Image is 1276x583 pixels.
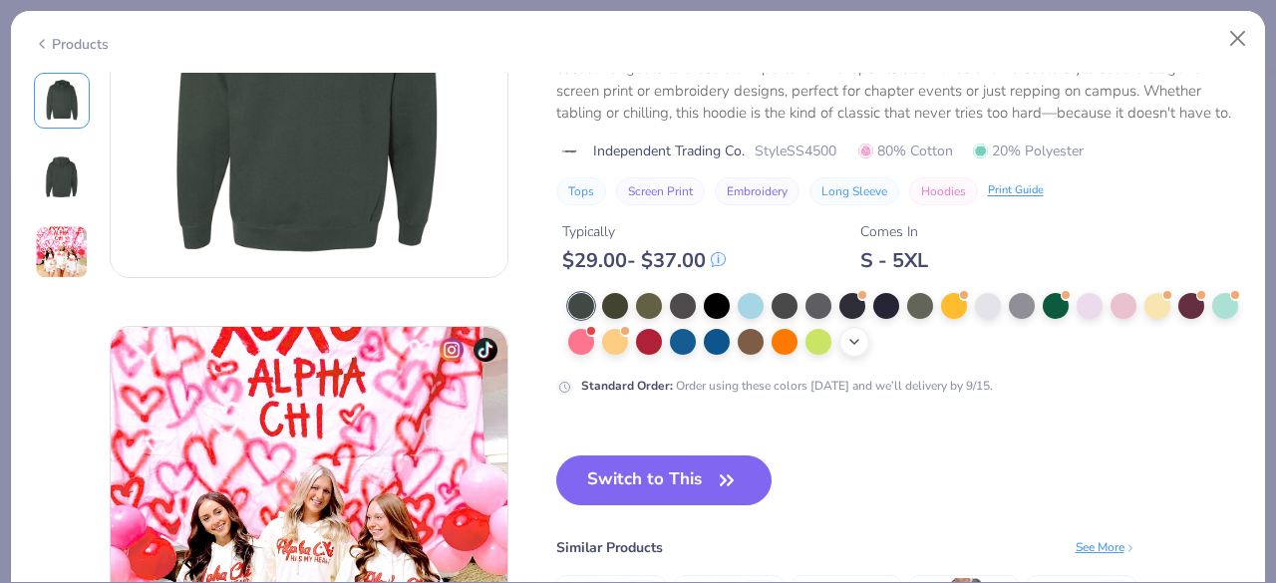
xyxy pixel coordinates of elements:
div: Typically [562,221,726,242]
div: Order using these colors [DATE] and we’ll delivery by 9/15. [581,377,993,395]
img: Front [38,77,86,125]
span: Style SS4500 [755,141,836,161]
span: 80% Cotton [858,141,953,161]
img: User generated content [35,225,89,279]
div: See More [1076,538,1136,556]
div: Print Guide [988,182,1044,199]
div: Similar Products [556,537,663,558]
img: Back [38,152,86,200]
div: Comes In [860,221,928,242]
button: Long Sleeve [809,177,899,205]
button: Embroidery [715,177,799,205]
img: tiktok-icon.png [474,338,497,362]
img: brand logo [556,144,583,159]
button: Close [1219,20,1257,58]
div: S - 5XL [860,248,928,273]
button: Screen Print [616,177,705,205]
strong: Standard Order : [581,378,673,394]
span: 20% Polyester [973,141,1084,161]
button: Switch to This [556,455,773,505]
div: Products [34,34,109,55]
span: Independent Trading Co. [593,141,745,161]
button: Hoodies [909,177,978,205]
div: $ 29.00 - $ 37.00 [562,248,726,273]
button: Tops [556,177,606,205]
img: insta-icon.png [440,338,464,362]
